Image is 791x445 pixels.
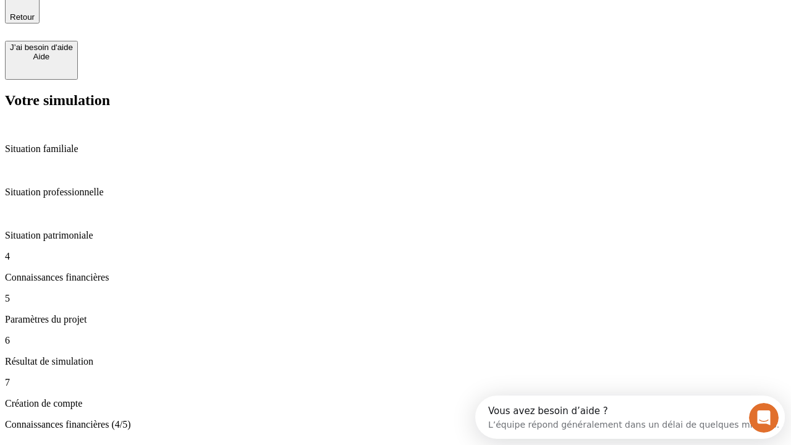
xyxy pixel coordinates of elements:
iframe: Intercom live chat discovery launcher [475,396,785,439]
p: Situation patrimoniale [5,230,786,241]
div: J’ai besoin d'aide [10,43,73,52]
p: Résultat de simulation [5,356,786,367]
p: 5 [5,293,786,304]
p: Paramètres du projet [5,314,786,325]
p: Création de compte [5,398,786,409]
p: Situation professionnelle [5,187,786,198]
p: 6 [5,335,786,346]
div: Vous avez besoin d’aide ? [13,11,304,20]
div: L’équipe répond généralement dans un délai de quelques minutes. [13,20,304,33]
h2: Votre simulation [5,92,786,109]
div: Ouvrir le Messenger Intercom [5,5,341,39]
p: 7 [5,377,786,388]
p: Connaissances financières [5,272,786,283]
span: Retour [10,12,35,22]
p: Situation familiale [5,143,786,155]
p: 4 [5,251,786,262]
iframe: Intercom live chat [749,403,779,433]
div: Aide [10,52,73,61]
p: Connaissances financières (4/5) [5,419,786,430]
button: J’ai besoin d'aideAide [5,41,78,80]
